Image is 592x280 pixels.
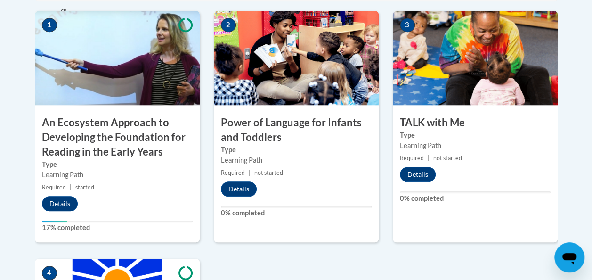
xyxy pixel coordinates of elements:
[400,193,551,204] label: 0% completed
[393,115,558,130] h3: TALK with Me
[221,181,257,197] button: Details
[42,18,57,32] span: 1
[400,18,415,32] span: 3
[42,222,193,233] label: 17% completed
[221,18,236,32] span: 2
[42,266,57,280] span: 4
[400,130,551,140] label: Type
[433,155,462,162] span: not started
[75,184,94,191] span: started
[254,169,283,176] span: not started
[35,115,200,159] h3: An Ecosystem Approach to Developing the Foundation for Reading in the Early Years
[221,208,372,218] label: 0% completed
[554,242,584,272] iframe: Button to launch messaging window
[221,155,372,165] div: Learning Path
[42,159,193,170] label: Type
[221,145,372,155] label: Type
[221,169,245,176] span: Required
[249,169,251,176] span: |
[35,11,200,105] img: Course Image
[400,140,551,151] div: Learning Path
[400,167,436,182] button: Details
[42,196,78,211] button: Details
[393,11,558,105] img: Course Image
[42,184,66,191] span: Required
[42,170,193,180] div: Learning Path
[214,11,379,105] img: Course Image
[400,155,424,162] span: Required
[70,184,72,191] span: |
[214,115,379,145] h3: Power of Language for Infants and Toddlers
[42,221,67,222] div: Your progress
[428,155,430,162] span: |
